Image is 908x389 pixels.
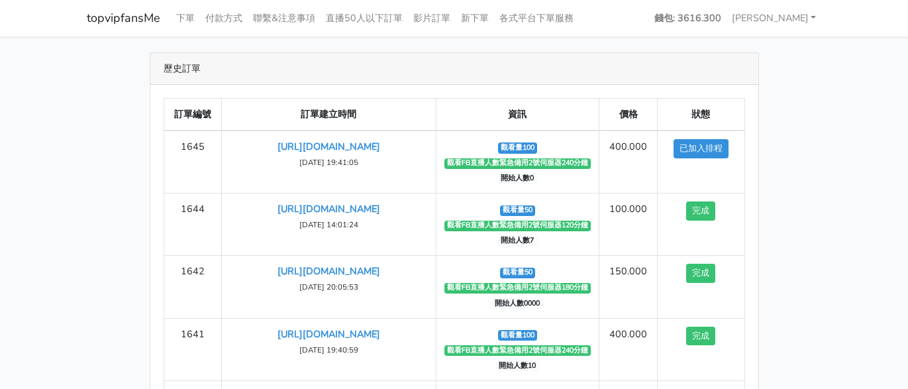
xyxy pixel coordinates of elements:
button: 完成 [686,327,715,346]
span: 觀看量50 [500,205,536,216]
small: [DATE] 19:40:59 [299,345,358,355]
span: 觀看FB直播人數緊急備用2號伺服器240分鐘 [444,345,591,356]
td: 1644 [164,194,222,256]
th: 價格 [599,99,658,131]
a: 錢包: 3616.300 [649,5,727,31]
strong: 錢包: 3616.300 [654,11,721,25]
th: 資訊 [436,99,599,131]
a: topvipfansMe [87,5,160,31]
a: [PERSON_NAME] [727,5,822,31]
td: 400.000 [599,318,658,380]
span: 開始人數10 [496,361,539,371]
td: 150.000 [599,256,658,318]
span: 開始人數0000 [492,298,543,309]
td: 1641 [164,318,222,380]
a: 各式平台下單服務 [494,5,579,31]
span: 觀看量100 [498,330,538,341]
th: 訂單建立時間 [222,99,436,131]
span: 觀看量100 [498,142,538,153]
span: 觀看FB直播人數緊急備用2號伺服器180分鐘 [444,283,591,294]
a: [URL][DOMAIN_NAME] [277,140,380,153]
th: 狀態 [657,99,744,131]
span: 開始人數0 [498,174,537,184]
td: 400.000 [599,131,658,194]
small: [DATE] 19:41:05 [299,157,358,168]
a: 付款方式 [200,5,248,31]
td: 1642 [164,256,222,318]
a: [URL][DOMAIN_NAME] [277,327,380,341]
th: 訂單編號 [164,99,222,131]
a: [URL][DOMAIN_NAME] [277,202,380,215]
button: 完成 [686,201,715,221]
button: 已加入排程 [674,139,729,158]
small: [DATE] 14:01:24 [299,219,358,230]
button: 完成 [686,264,715,283]
td: 1645 [164,131,222,194]
div: 歷史訂單 [150,53,758,85]
a: 下單 [171,5,200,31]
a: 影片訂單 [408,5,456,31]
span: 觀看量50 [500,268,536,278]
span: 觀看FB直播人數緊急備用2號伺服器240分鐘 [444,158,591,169]
a: 新下單 [456,5,494,31]
td: 100.000 [599,194,658,256]
span: 觀看FB直播人數緊急備用2號伺服器120分鐘 [444,221,591,231]
a: 聯繫&注意事項 [248,5,321,31]
small: [DATE] 20:05:53 [299,282,358,292]
a: 直播50人以下訂單 [321,5,408,31]
span: 開始人數7 [498,236,537,247]
a: [URL][DOMAIN_NAME] [277,264,380,278]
